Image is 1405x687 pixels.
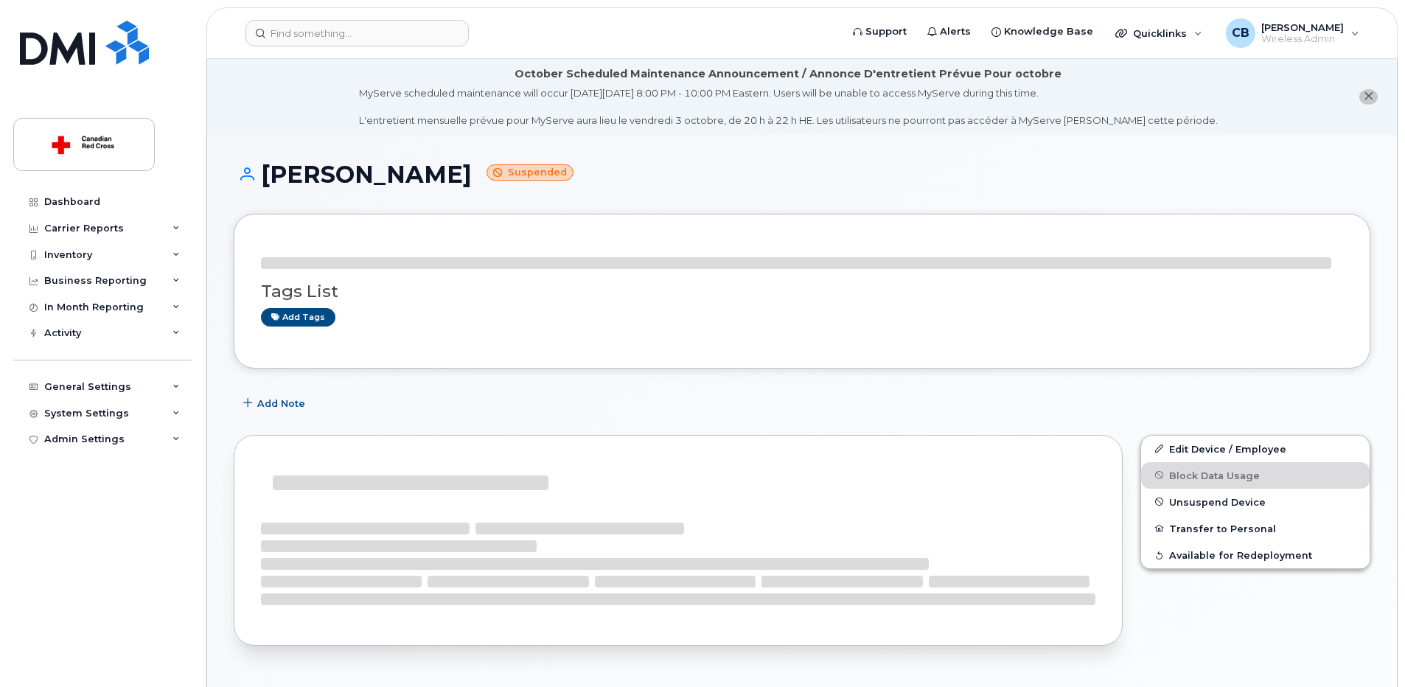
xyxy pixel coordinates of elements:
div: MyServe scheduled maintenance will occur [DATE][DATE] 8:00 PM - 10:00 PM Eastern. Users will be u... [359,86,1218,128]
button: Available for Redeployment [1141,542,1370,568]
h3: Tags List [261,282,1343,301]
small: Suspended [487,164,573,181]
span: Unsuspend Device [1169,496,1266,507]
div: October Scheduled Maintenance Announcement / Annonce D'entretient Prévue Pour octobre [515,66,1061,82]
span: Available for Redeployment [1169,550,1312,561]
a: Edit Device / Employee [1141,436,1370,462]
h1: [PERSON_NAME] [234,161,1370,187]
button: Block Data Usage [1141,462,1370,489]
button: close notification [1359,89,1378,105]
button: Add Note [234,391,318,417]
button: Unsuspend Device [1141,489,1370,515]
a: Add tags [261,308,335,327]
button: Transfer to Personal [1141,515,1370,542]
span: Add Note [257,397,305,411]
